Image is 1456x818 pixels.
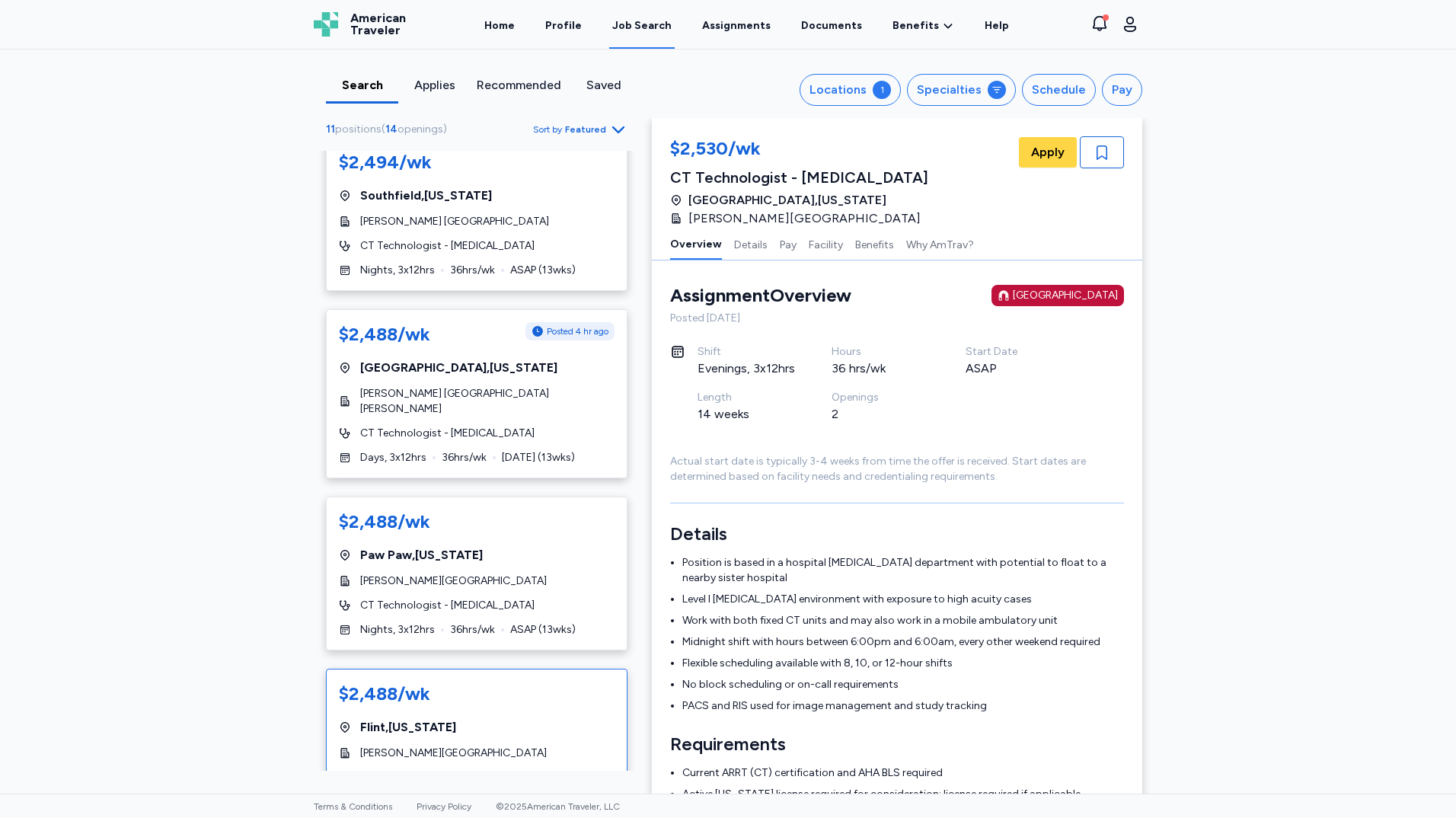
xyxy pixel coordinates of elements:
div: $2,488/wk [339,510,430,534]
li: Flexible scheduling available with 8, 10, or 12-hour shifts [682,656,1124,671]
span: CT Technologist - [MEDICAL_DATA] [360,770,535,785]
button: Apply [1019,137,1077,168]
h3: Requirements [670,732,1124,756]
span: Nights, 3x12hrs [360,622,435,637]
span: Sort by [533,123,562,136]
button: Benefits [855,228,894,260]
li: Level I [MEDICAL_DATA] environment with exposure to high acuity cases [682,592,1124,607]
button: Pay [780,228,797,260]
button: Details [734,228,768,260]
button: Locations1 [800,74,901,106]
span: Benefits [892,18,939,34]
button: Overview [670,228,722,260]
span: [PERSON_NAME] [GEOGRAPHIC_DATA][PERSON_NAME] [360,386,615,417]
span: [PERSON_NAME][GEOGRAPHIC_DATA] [360,574,547,589]
div: Posted [DATE] [670,311,1124,326]
div: Openings [832,390,929,405]
span: Days, 3x12hrs [360,450,426,465]
div: CT Technologist - [MEDICAL_DATA] [670,167,930,188]
span: [PERSON_NAME] [GEOGRAPHIC_DATA] [360,214,549,229]
span: 36 hrs/wk [450,622,495,637]
button: Specialties [907,74,1016,106]
div: Job Search [612,18,672,34]
span: Apply [1031,143,1065,161]
span: CT Technologist - [MEDICAL_DATA] [360,598,535,613]
span: CT Technologist - [MEDICAL_DATA] [360,238,535,254]
div: $2,488/wk [339,322,430,347]
div: ( ) [326,122,453,137]
div: Shift [698,344,795,359]
li: Position is based in a hospital [MEDICAL_DATA] department with potential to float to a nearby sis... [682,555,1124,586]
span: ASAP ( 13 wks) [510,622,576,637]
a: Benefits [892,18,954,34]
div: Start Date [966,344,1063,359]
img: Logo [314,12,338,37]
button: Schedule [1022,74,1096,106]
div: Saved [573,76,634,94]
div: Hours [832,344,929,359]
button: Facility [809,228,843,260]
span: openings [398,123,443,136]
div: Length [698,390,795,405]
a: Job Search [609,2,675,49]
span: Featured [565,123,606,136]
div: Applies [404,76,465,94]
span: positions [335,123,382,136]
span: Flint , [US_STATE] [360,718,456,737]
li: Current ARRT (CT) certification and AHA BLS required [682,765,1124,781]
span: Southfield , [US_STATE] [360,187,492,205]
button: Why AmTrav? [906,228,974,260]
span: Nights, 3x12hrs [360,263,435,278]
h3: Details [670,522,1124,546]
span: 11 [326,123,335,136]
div: Schedule [1032,81,1086,99]
div: 14 weeks [698,405,795,423]
div: Evenings, 3x12hrs [698,359,795,378]
div: [GEOGRAPHIC_DATA] [1013,288,1118,303]
div: 2 [832,405,929,423]
div: 36 hrs/wk [832,359,929,378]
div: Recommended [477,76,561,94]
div: $2,494/wk [339,150,432,174]
div: $2,530/wk [670,136,930,164]
span: Paw Paw , [US_STATE] [360,546,483,564]
div: Pay [1112,81,1132,99]
span: 36 hrs/wk [450,263,495,278]
span: © 2025 American Traveler, LLC [496,801,620,812]
span: 14 [385,123,398,136]
button: Pay [1102,74,1142,106]
span: [GEOGRAPHIC_DATA] , [US_STATE] [360,359,557,377]
div: Assignment Overview [670,283,851,308]
li: No block scheduling or on-call requirements [682,677,1124,692]
div: Specialties [917,81,982,99]
span: CT Technologist - [MEDICAL_DATA] [360,426,535,441]
span: ASAP ( 13 wks) [510,263,576,278]
a: Terms & Conditions [314,801,392,812]
span: [PERSON_NAME][GEOGRAPHIC_DATA] [360,746,547,761]
li: Active [US_STATE] license required for consideration; license required if applicable [682,787,1124,802]
div: Actual start date is typically 3-4 weeks from time the offer is received. Start dates are determi... [670,454,1124,484]
span: [PERSON_NAME][GEOGRAPHIC_DATA] [688,209,921,228]
div: Locations [809,81,867,99]
a: Privacy Policy [417,801,471,812]
button: Sort byFeatured [533,120,627,139]
li: PACS and RIS used for image management and study tracking [682,698,1124,714]
span: American Traveler [350,12,406,37]
div: ASAP [966,359,1063,378]
div: 1 [873,81,891,99]
span: [GEOGRAPHIC_DATA] , [US_STATE] [688,191,886,209]
span: [DATE] ( 13 wks) [502,450,575,465]
div: Search [332,76,392,94]
li: Midnight shift with hours between 6:00pm and 6:00am, every other weekend required [682,634,1124,650]
span: Posted 4 hr ago [547,325,608,337]
span: 36 hrs/wk [442,450,487,465]
div: $2,488/wk [339,682,430,706]
li: Work with both fixed CT units and may also work in a mobile ambulatory unit [682,613,1124,628]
